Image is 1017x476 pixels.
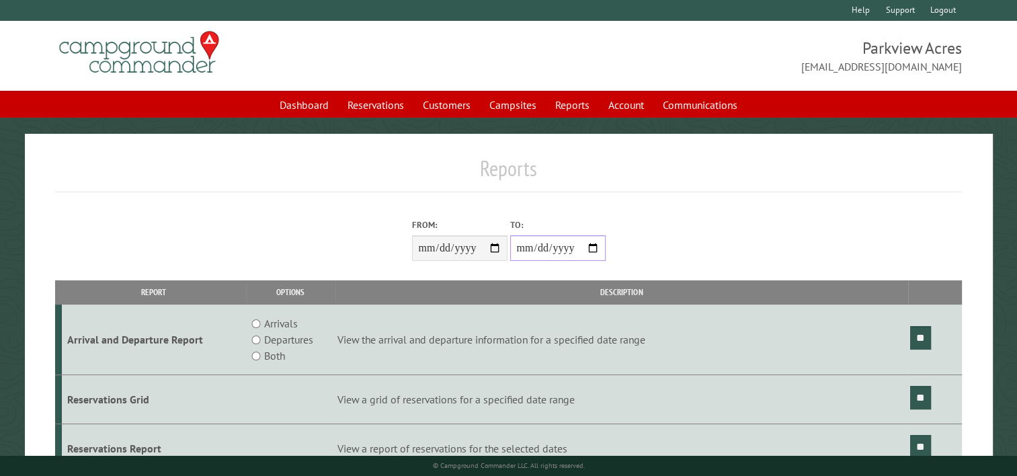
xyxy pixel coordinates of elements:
a: Account [600,92,652,118]
td: Reservations Report [62,424,246,473]
h1: Reports [55,155,962,192]
a: Reports [547,92,598,118]
label: To: [510,219,606,231]
a: Customers [415,92,479,118]
a: Communications [655,92,745,118]
th: Report [62,280,246,304]
img: Campground Commander [55,26,223,79]
a: Reservations [339,92,412,118]
small: © Campground Commander LLC. All rights reserved. [433,461,585,470]
label: Both [264,348,285,364]
a: Campsites [481,92,544,118]
td: Arrival and Departure Report [62,305,246,375]
td: View a report of reservations for the selected dates [335,424,908,473]
td: Reservations Grid [62,375,246,424]
label: Departures [264,331,313,348]
span: Parkview Acres [EMAIL_ADDRESS][DOMAIN_NAME] [509,37,963,75]
label: From: [412,219,507,231]
td: View the arrival and departure information for a specified date range [335,305,908,375]
th: Options [246,280,335,304]
label: Arrivals [264,315,298,331]
th: Description [335,280,908,304]
td: View a grid of reservations for a specified date range [335,375,908,424]
a: Dashboard [272,92,337,118]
